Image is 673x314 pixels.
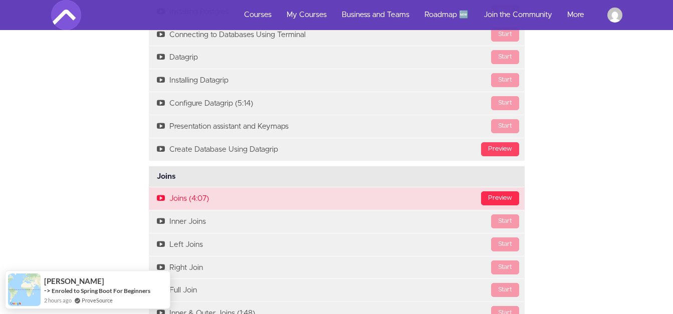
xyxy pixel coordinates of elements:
[149,256,525,279] a: StartRight Join
[149,138,525,161] a: PreviewCreate Database Using Datagrip
[607,8,622,23] img: bittukp2000@gmail.com
[149,166,525,187] div: Joins
[491,283,519,297] div: Start
[491,73,519,87] div: Start
[491,237,519,251] div: Start
[52,287,150,294] a: Enroled to Spring Boot For Beginners
[481,142,519,156] div: Preview
[149,69,525,92] a: StartInstalling Datagrip
[491,119,519,133] div: Start
[44,296,72,304] span: 2 hours ago
[8,273,41,306] img: provesource social proof notification image
[44,277,104,285] span: [PERSON_NAME]
[149,46,525,69] a: StartDatagrip
[491,214,519,228] div: Start
[44,286,51,294] span: ->
[149,210,525,233] a: StartInner Joins
[82,296,113,304] a: ProveSource
[491,50,519,64] div: Start
[481,191,519,205] div: Preview
[491,96,519,110] div: Start
[149,279,525,301] a: StartFull Join
[149,233,525,256] a: StartLeft Joins
[491,260,519,274] div: Start
[491,28,519,42] div: Start
[149,24,525,46] a: StartConnecting to Databases Using Terminal
[149,187,525,210] a: PreviewJoins (4:07)
[149,115,525,138] a: StartPresentation assistant and Keymaps
[149,92,525,115] a: StartConfigure Datagrip (5:14)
